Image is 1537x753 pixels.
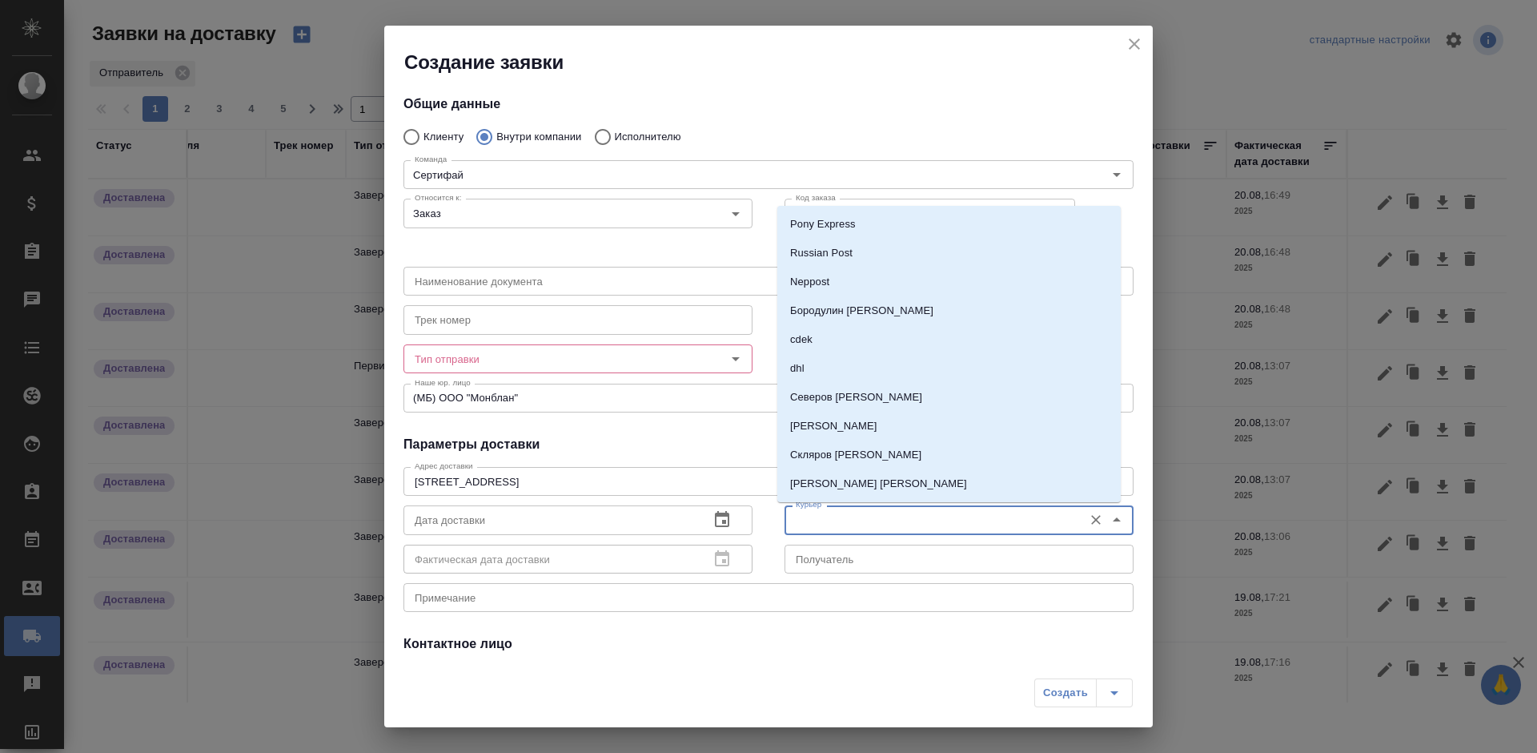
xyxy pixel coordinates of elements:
[790,274,829,290] p: Neppost
[790,447,921,463] p: Скляров [PERSON_NAME]
[790,476,967,492] p: [PERSON_NAME] [PERSON_NAME]
[1106,509,1128,531] button: Close
[403,435,1134,454] h4: Параметры доставки
[790,245,853,261] p: Russian Post
[724,348,747,370] button: Open
[403,634,512,654] h4: Контактное лицо
[403,95,1134,114] h4: Общие данные
[1122,32,1146,56] button: close
[615,129,681,145] p: Исполнителю
[1034,679,1133,707] div: split button
[423,129,464,145] p: Клиенту
[496,129,581,145] p: Внутри компании
[790,418,877,434] p: [PERSON_NAME]
[790,216,856,232] p: Pony Express
[790,332,813,348] p: cdek
[724,203,747,225] button: Open
[790,303,933,319] p: Бородулин [PERSON_NAME]
[404,50,1153,75] h2: Создание заявки
[1106,163,1128,186] button: Open
[790,360,805,376] p: dhl
[415,476,1122,488] textarea: [STREET_ADDRESS]
[790,389,922,405] p: Северов [PERSON_NAME]
[1085,509,1107,531] button: Очистить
